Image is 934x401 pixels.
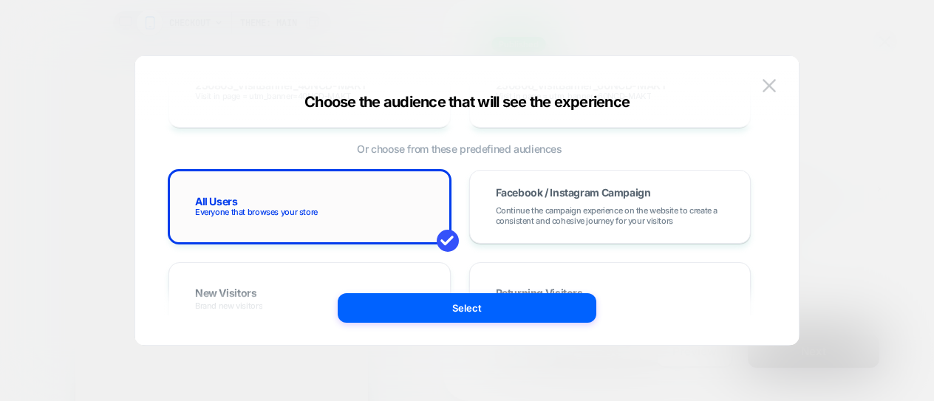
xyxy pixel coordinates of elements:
[763,79,776,92] img: close
[496,91,652,101] span: Visit in page = utm_banner=60NCD-MAKT
[496,205,725,226] span: Continue the campaign experience on the website to create a consistent and cohesive journey for y...
[168,143,751,155] span: Or choose from these predefined audiences
[496,80,667,91] span: 250806_VisitBanner_60NCD-MAKT
[135,93,799,111] div: Choose the audience that will see the experience
[496,288,583,301] span: Returning Visitors
[338,293,596,323] button: Select
[496,188,651,198] span: Facebook / Instagram Campaign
